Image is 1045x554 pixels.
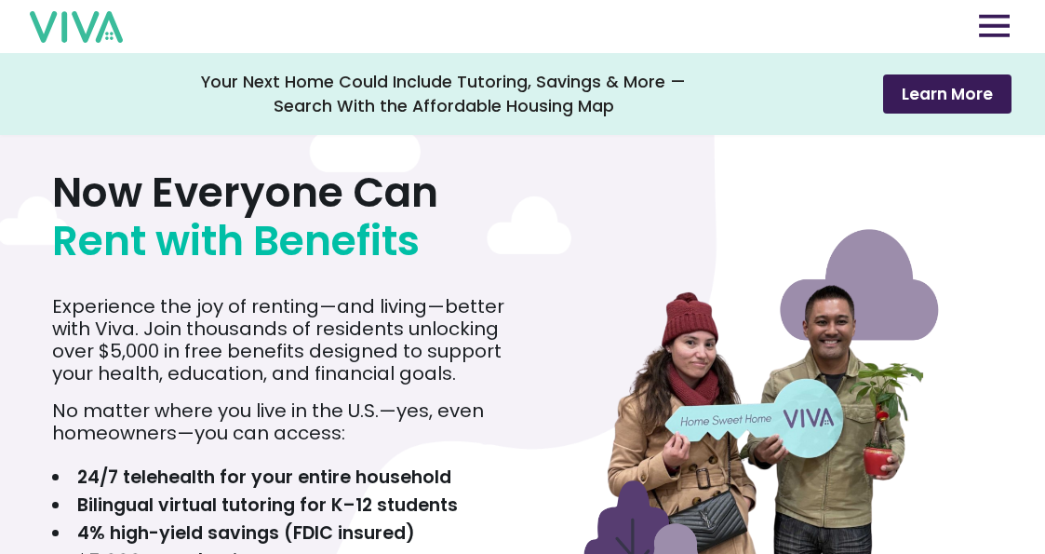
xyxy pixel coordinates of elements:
[30,11,123,43] img: viva
[52,399,515,444] p: No matter where you live in the U.S.—yes, even homeowners—you can access:
[979,14,1010,37] img: opens navigation menu
[77,465,451,490] b: 24/7 telehealth for your entire household
[52,295,515,385] p: Experience the joy of renting—and living—better with Viva. Join thousands of residents unlocking ...
[77,493,458,518] b: Bilingual virtual tutoring for K–12 students
[52,217,420,265] span: Rent with Benefits
[193,70,695,118] div: Your Next Home Could Include Tutoring, Savings & More — Search With the Affordable Housing Map
[52,169,438,265] h1: Now Everyone Can
[883,74,1012,114] button: Learn More
[77,520,415,546] b: 4% high-yield savings (FDIC insured)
